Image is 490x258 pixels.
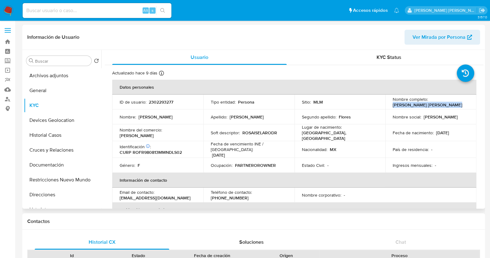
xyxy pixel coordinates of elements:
th: Información de contacto [112,173,476,188]
p: Segundo apellido : [302,114,336,120]
h1: Contactos [27,218,480,225]
th: Datos personales [112,80,476,95]
p: [DATE] [212,152,225,158]
button: search-icon [156,6,169,15]
p: Nombre : [120,114,136,120]
p: Nacionalidad : [302,147,327,152]
p: MLM [313,99,323,105]
p: Género : [120,162,135,168]
p: Fecha de nacimiento : [393,130,434,136]
p: MX [330,147,336,152]
span: KYC Status [377,54,401,61]
p: Nombre corporativo : [302,192,341,198]
button: KYC [24,98,101,113]
p: 2302293277 [149,99,173,105]
p: [DATE] [436,130,449,136]
p: [PERSON_NAME] [139,114,173,120]
p: Nombre del comercio : [120,127,162,133]
p: Nombre social : [393,114,421,120]
p: Tipo entidad : [211,99,236,105]
p: Estado Civil : [302,162,325,168]
span: Chat [395,238,406,246]
p: Ocupación : [211,162,232,168]
button: Direcciones [24,187,101,202]
p: Sitio : [302,99,311,105]
button: Historial Casos [24,128,101,143]
span: s [152,7,153,13]
p: Fecha de vencimiento INE / [GEOGRAPHIC_DATA] : [211,141,287,152]
p: [PERSON_NAME] [PERSON_NAME] [393,102,462,108]
a: Notificaciones [394,8,399,13]
p: Actualizado hace 9 días [112,70,157,76]
p: Teléfono de contacto : [211,189,252,195]
p: - [431,147,432,152]
p: ID de usuario : [120,99,146,105]
button: Buscar [29,58,34,63]
a: Salir [479,7,485,14]
p: [PERSON_NAME] [424,114,458,120]
p: - [327,162,329,168]
button: Cruces y Relaciones [24,143,101,158]
span: Alt [143,7,148,13]
p: Persona [238,99,254,105]
button: Volver al orden por defecto [94,58,99,65]
p: Apellido : [211,114,227,120]
p: F [138,162,140,168]
p: Soft descriptor : [211,130,240,136]
p: [PHONE_NUMBER] [211,195,249,201]
button: General [24,83,101,98]
p: baltazar.cabreradupeyron@mercadolibre.com.mx [414,7,477,13]
p: [EMAIL_ADDRESS][DOMAIN_NAME] [120,195,191,201]
input: Buscar [35,58,89,64]
button: Devices Geolocation [24,113,101,128]
p: CURP ROFR980813MMNDLS02 [120,149,182,155]
p: Nombre completo : [393,96,428,102]
span: Historial CX [89,238,116,246]
p: Ingresos mensuales : [393,162,432,168]
p: Flores [339,114,351,120]
span: Usuario [191,54,208,61]
h1: Información de Usuario [27,34,79,40]
p: Identificación : [120,144,151,149]
th: Verificación y cumplimiento [112,202,476,217]
span: Soluciones [239,238,264,246]
p: Email de contacto : [120,189,154,195]
button: Lista Interna [24,202,101,217]
input: Buscar usuario o caso... [23,7,171,15]
button: Archivos adjuntos [24,68,101,83]
p: PARTNEROROWNER [235,162,276,168]
p: Lugar de nacimiento : [302,124,342,130]
p: [PERSON_NAME] [120,133,154,138]
button: Restricciones Nuevo Mundo [24,172,101,187]
span: Ver Mirada por Persona [413,30,466,45]
p: [GEOGRAPHIC_DATA], [GEOGRAPHIC_DATA] [302,130,376,141]
p: - [344,192,345,198]
p: País de residencia : [393,147,429,152]
p: - [435,162,436,168]
button: Documentación [24,158,101,172]
p: [PERSON_NAME] [230,114,264,120]
button: Ver Mirada por Persona [404,30,480,45]
p: ROSAISELARODR [242,130,277,136]
span: Accesos rápidos [353,7,388,14]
